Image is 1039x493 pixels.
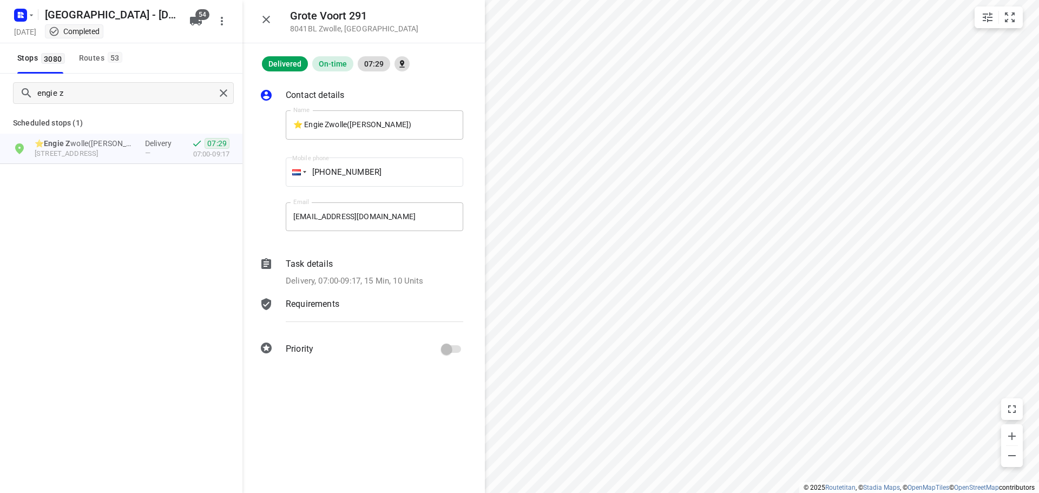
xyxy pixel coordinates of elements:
[195,9,209,20] span: 54
[49,26,100,37] div: This project completed. You cannot make any changes to it.
[205,138,229,149] span: 07:29
[286,298,339,311] p: Requirements
[35,149,134,159] p: Grote Voort 291, 8041BL, Zwolle, NL
[35,138,134,149] p: ⭐ wolle([PERSON_NAME])
[260,298,463,330] div: Requirements
[954,484,999,491] a: OpenStreetMap
[108,52,122,63] span: 53
[211,10,233,32] button: More
[145,149,150,157] span: —
[358,60,390,68] span: 07:29
[290,10,418,22] h5: Grote Voort 291
[825,484,856,491] a: Routetitan
[260,89,463,104] div: Contact details
[286,343,313,356] p: Priority
[255,9,277,30] button: Close
[262,60,308,68] span: Delivered
[185,10,207,32] button: 54
[13,116,229,129] p: Scheduled stops ( 1 )
[145,138,177,149] p: Delivery
[286,89,344,102] p: Contact details
[44,139,70,148] b: Engie Z
[977,6,998,28] button: Map settings
[193,149,229,160] p: 07:00-09:17
[286,258,333,271] p: Task details
[312,60,353,68] span: On-time
[260,258,463,287] div: Task detailsDelivery, 07:00-09:17, 15 Min, 10 Units
[863,484,900,491] a: Stadia Maps
[804,484,1035,491] li: © 2025 , © , © © contributors
[908,484,949,491] a: OpenMapTiles
[290,24,418,33] p: 8041BL Zwolle , [GEOGRAPHIC_DATA]
[286,157,463,187] input: 1 (702) 123-4567
[286,157,306,187] div: Netherlands: + 31
[37,85,215,102] input: Search stops
[394,56,410,71] div: Show driver's finish location
[17,51,68,65] span: Stops
[999,6,1021,28] button: Fit zoom
[41,53,65,64] span: 3080
[292,155,329,161] label: Mobile phone
[286,275,424,287] p: Delivery, 07:00-09:17, 15 Min, 10 Units
[79,51,126,65] div: Routes
[192,138,202,149] svg: Done
[975,6,1023,28] div: small contained button group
